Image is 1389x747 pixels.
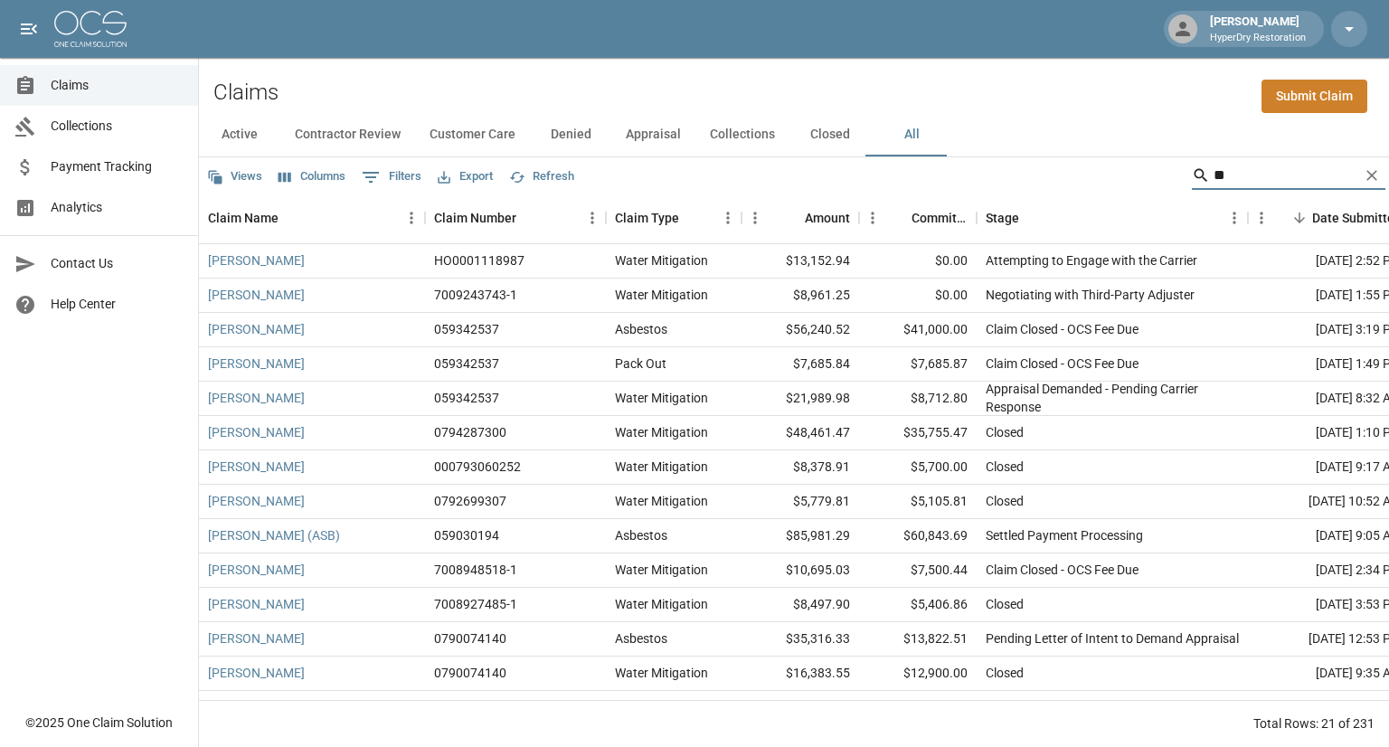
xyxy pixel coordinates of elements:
[434,595,517,613] div: 7008927485-1
[615,286,708,304] div: Water Mitigation
[1192,161,1385,194] div: Search
[433,163,497,191] button: Export
[208,526,340,544] a: [PERSON_NAME] (ASB)
[742,279,859,313] div: $8,961.25
[208,320,305,338] a: [PERSON_NAME]
[859,279,977,313] div: $0.00
[859,691,977,725] div: $8,924.88
[208,355,305,373] a: [PERSON_NAME]
[986,629,1239,648] div: Pending Letter of Intent to Demand Appraisal
[986,595,1024,613] div: Closed
[51,198,184,217] span: Analytics
[859,313,977,347] div: $41,000.00
[615,193,679,243] div: Claim Type
[434,664,506,682] div: 0790074140
[615,320,667,338] div: Asbestos
[742,657,859,691] div: $16,383.55
[579,204,606,232] button: Menu
[986,423,1024,441] div: Closed
[859,553,977,588] div: $7,500.44
[434,492,506,510] div: 0792699307
[208,286,305,304] a: [PERSON_NAME]
[742,450,859,485] div: $8,378.91
[986,380,1239,416] div: Appraisal Demanded - Pending Carrier Response
[986,664,1024,682] div: Closed
[780,205,805,231] button: Sort
[789,113,871,156] button: Closed
[912,193,968,243] div: Committed Amount
[615,355,666,373] div: Pack Out
[357,163,426,192] button: Show filters
[208,423,305,441] a: [PERSON_NAME]
[742,588,859,622] div: $8,497.90
[742,416,859,450] div: $48,461.47
[615,389,708,407] div: Water Mitigation
[434,526,499,544] div: 059030194
[615,458,708,476] div: Water Mitigation
[434,561,517,579] div: 7008948518-1
[208,561,305,579] a: [PERSON_NAME]
[1210,31,1306,46] p: HyperDry Restoration
[615,423,708,441] div: Water Mitigation
[279,205,304,231] button: Sort
[742,347,859,382] div: $7,685.84
[51,254,184,273] span: Contact Us
[859,416,977,450] div: $35,755.47
[434,629,506,648] div: 0790074140
[208,458,305,476] a: [PERSON_NAME]
[51,76,184,95] span: Claims
[208,664,305,682] a: [PERSON_NAME]
[742,313,859,347] div: $56,240.52
[871,113,952,156] button: All
[859,204,886,232] button: Menu
[434,423,506,441] div: 0794287300
[505,163,579,191] button: Refresh
[859,519,977,553] div: $60,843.69
[434,193,516,243] div: Claim Number
[859,657,977,691] div: $12,900.00
[398,204,425,232] button: Menu
[615,492,708,510] div: Water Mitigation
[434,355,499,373] div: 059342537
[434,286,517,304] div: 7009243743-1
[742,193,859,243] div: Amount
[199,113,1389,156] div: dynamic tabs
[199,113,280,156] button: Active
[615,698,708,716] div: Water Mitigation
[615,629,667,648] div: Asbestos
[859,588,977,622] div: $5,406.86
[611,113,695,156] button: Appraisal
[11,11,47,47] button: open drawer
[1221,204,1248,232] button: Menu
[425,193,606,243] div: Claim Number
[986,193,1019,243] div: Stage
[977,193,1248,243] div: Stage
[1358,162,1385,189] button: Clear
[434,320,499,338] div: 059342537
[208,698,305,716] a: [PERSON_NAME]
[208,389,305,407] a: [PERSON_NAME]
[516,205,542,231] button: Sort
[986,561,1139,579] div: Claim Closed - OCS Fee Due
[1203,13,1313,45] div: [PERSON_NAME]
[986,355,1139,373] div: Claim Closed - OCS Fee Due
[859,244,977,279] div: $0.00
[859,382,977,416] div: $8,712.80
[742,519,859,553] div: $85,981.29
[742,485,859,519] div: $5,779.81
[606,193,742,243] div: Claim Type
[742,691,859,725] div: $14,681.44
[615,526,667,544] div: Asbestos
[1261,80,1367,113] a: Submit Claim
[986,526,1143,544] div: Settled Payment Processing
[434,251,524,269] div: HO0001118987
[859,450,977,485] div: $5,700.00
[434,698,494,716] div: 088960AB
[51,117,184,136] span: Collections
[1248,204,1275,232] button: Menu
[615,561,708,579] div: Water Mitigation
[434,458,521,476] div: 000793060252
[742,244,859,279] div: $13,152.94
[208,193,279,243] div: Claim Name
[415,113,530,156] button: Customer Care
